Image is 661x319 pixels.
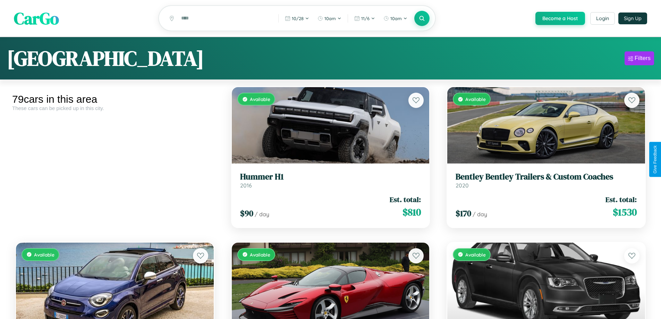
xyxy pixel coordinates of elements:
[618,12,647,24] button: Sign Up
[465,96,486,102] span: Available
[292,16,304,21] span: 10 / 28
[390,194,421,204] span: Est. total:
[361,16,370,21] span: 11 / 6
[380,13,411,24] button: 10am
[613,205,637,219] span: $ 1530
[625,51,654,65] button: Filters
[240,208,253,219] span: $ 90
[456,182,469,189] span: 2020
[324,16,336,21] span: 10am
[605,194,637,204] span: Est. total:
[12,105,218,111] div: These cars can be picked up in this city.
[250,252,270,258] span: Available
[351,13,379,24] button: 11/6
[14,7,59,30] span: CarGo
[240,172,421,189] a: Hummer H12016
[7,44,204,73] h1: [GEOGRAPHIC_DATA]
[456,208,471,219] span: $ 170
[255,211,269,218] span: / day
[465,252,486,258] span: Available
[590,12,615,25] button: Login
[390,16,402,21] span: 10am
[535,12,585,25] button: Become a Host
[456,172,637,182] h3: Bentley Bentley Trailers & Custom Coaches
[473,211,487,218] span: / day
[653,145,658,174] div: Give Feedback
[250,96,270,102] span: Available
[314,13,345,24] button: 10am
[12,93,218,105] div: 79 cars in this area
[456,172,637,189] a: Bentley Bentley Trailers & Custom Coaches2020
[402,205,421,219] span: $ 810
[34,252,54,258] span: Available
[240,172,421,182] h3: Hummer H1
[281,13,313,24] button: 10/28
[635,55,651,62] div: Filters
[240,182,252,189] span: 2016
